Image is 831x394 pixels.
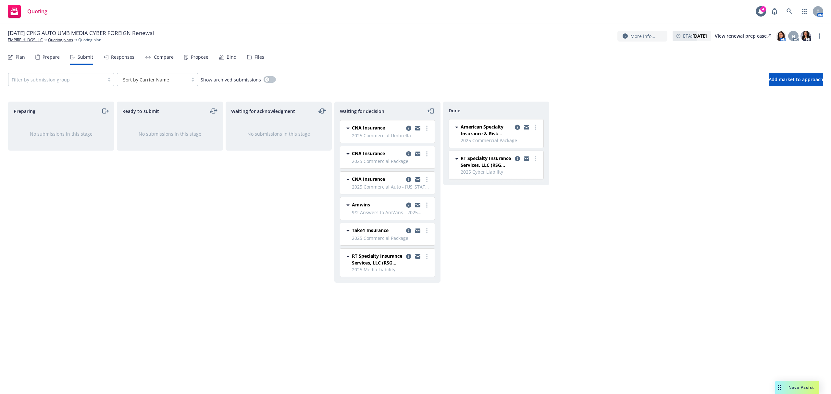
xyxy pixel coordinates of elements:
[414,252,422,260] a: copy logging email
[352,183,431,190] span: 2025 Commercial Auto - [US_STATE] HNOA
[405,201,413,209] a: copy logging email
[692,33,707,39] strong: [DATE]
[405,227,413,235] a: copy logging email
[514,155,521,163] a: copy logging email
[532,155,540,163] a: more
[792,33,795,40] span: N
[101,107,109,115] a: moveRight
[405,150,413,158] a: copy logging email
[630,33,655,40] span: More info...
[254,55,264,60] div: Files
[122,108,159,115] span: Ready to submit
[352,209,431,216] span: 9/2 Answers to AmWins - 2025 Foreign Package
[14,108,35,115] span: Preparing
[532,123,540,131] a: more
[78,37,101,43] span: Quoting plan
[352,124,385,131] span: CNA Insurance
[423,176,431,183] a: more
[414,201,422,209] a: copy logging email
[514,123,521,131] a: copy logging email
[78,55,93,60] div: Submit
[352,201,370,208] span: Amwins
[352,227,389,234] span: Take1 Insurance
[776,31,786,41] img: photo
[423,252,431,260] a: more
[715,31,771,41] a: View renewal prep case
[760,6,766,12] div: 4
[461,155,512,168] span: RT Specialty Insurance Services, LLC (RSG Specialty, LLC)
[8,29,154,37] span: [DATE] CPKG AUTO UMB MEDIA CYBER FOREIGN Renewal
[798,5,811,18] a: Switch app
[8,37,43,43] a: EMPIRE HLDGS LLC
[352,266,431,273] span: 2025 Media Liability
[405,176,413,183] a: copy logging email
[43,55,60,60] div: Prepare
[800,31,811,41] img: photo
[352,158,431,165] span: 2025 Commercial Package
[449,107,460,114] span: Done
[227,55,237,60] div: Bind
[461,137,540,144] span: 2025 Commercial Package
[461,123,512,137] span: American Specialty Insurance & Risk Services, Inc.
[683,32,707,39] span: ETA :
[769,73,823,86] button: Add market to approach
[352,235,431,241] span: 2025 Commercial Package
[769,76,823,82] span: Add market to approach
[414,227,422,235] a: copy logging email
[111,55,134,60] div: Responses
[783,5,796,18] a: Search
[5,2,50,20] a: Quoting
[788,385,814,390] span: Nova Assist
[815,32,823,40] a: more
[120,76,185,83] span: Sort by Carrier Name
[210,107,217,115] a: moveLeftRight
[27,9,47,14] span: Quoting
[617,31,667,42] button: More info...
[405,252,413,260] a: copy logging email
[414,150,422,158] a: copy logging email
[128,130,212,137] div: No submissions in this stage
[352,132,431,139] span: 2025 Commercial Umbrella
[340,108,384,115] span: Waiting for decision
[423,150,431,158] a: more
[16,55,25,60] div: Plan
[414,176,422,183] a: copy logging email
[423,201,431,209] a: more
[236,130,321,137] div: No submissions in this stage
[523,123,530,131] a: copy logging email
[405,124,413,132] a: copy logging email
[318,107,326,115] a: moveLeftRight
[19,130,104,137] div: No submissions in this stage
[154,55,174,60] div: Compare
[201,76,261,83] span: Show archived submissions
[123,76,169,83] span: Sort by Carrier Name
[48,37,73,43] a: Quoting plans
[427,107,435,115] a: moveLeft
[775,381,819,394] button: Nova Assist
[768,5,781,18] a: Report a Bug
[775,381,783,394] div: Drag to move
[461,168,540,175] span: 2025 Cyber Liability
[523,155,530,163] a: copy logging email
[423,124,431,132] a: more
[414,124,422,132] a: copy logging email
[191,55,208,60] div: Propose
[352,150,385,157] span: CNA Insurance
[231,108,295,115] span: Waiting for acknowledgment
[352,176,385,182] span: CNA Insurance
[352,252,403,266] span: RT Specialty Insurance Services, LLC (RSG Specialty, LLC)
[423,227,431,235] a: more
